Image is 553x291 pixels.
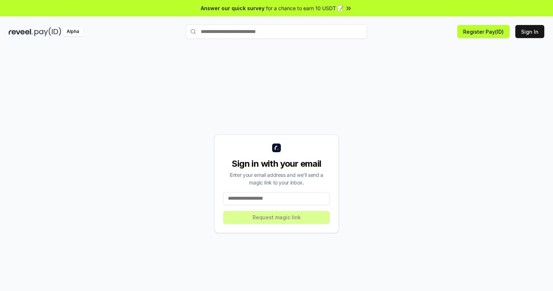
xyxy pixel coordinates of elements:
span: for a chance to earn 10 USDT 📝 [266,4,344,12]
img: logo_small [272,144,281,152]
span: Answer our quick survey [201,4,265,12]
div: Alpha [63,27,83,36]
div: Enter your email address and we’ll send a magic link to your inbox. [223,171,330,186]
img: reveel_dark [9,27,33,36]
div: Sign in with your email [223,158,330,170]
button: Sign In [515,25,544,38]
button: Register Pay(ID) [457,25,510,38]
img: pay_id [34,27,61,36]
